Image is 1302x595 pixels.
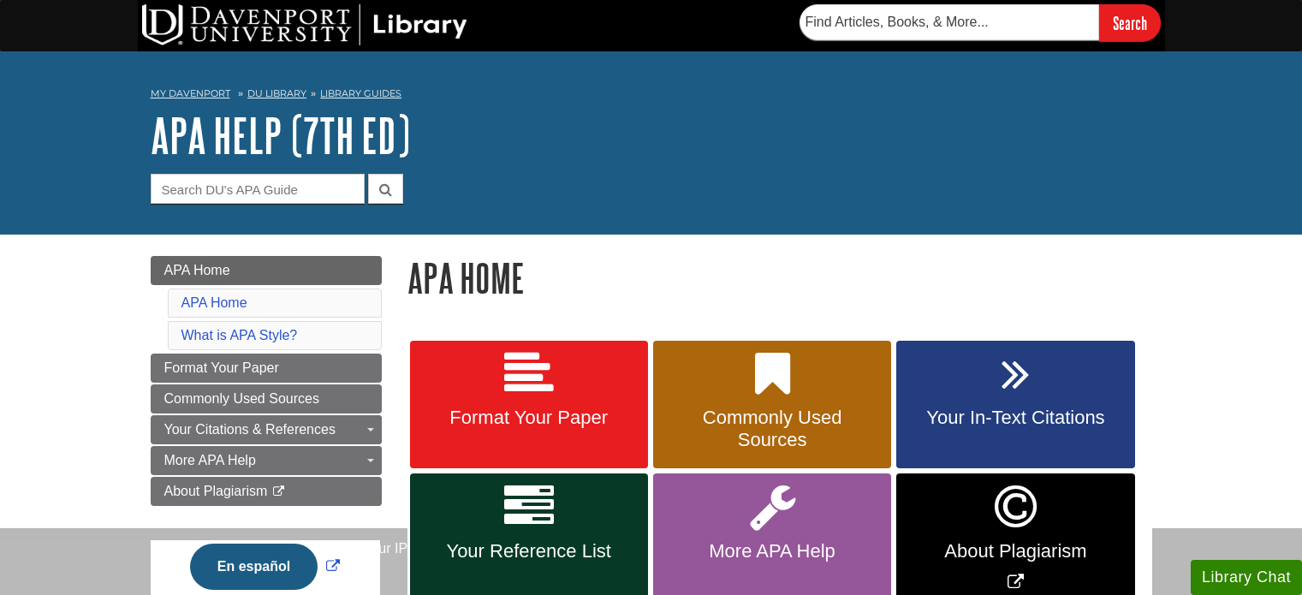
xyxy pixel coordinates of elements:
[247,87,306,99] a: DU Library
[164,484,268,498] span: About Plagiarism
[909,540,1121,562] span: About Plagiarism
[151,446,382,475] a: More APA Help
[151,174,365,204] input: Search DU's APA Guide
[410,341,648,469] a: Format Your Paper
[320,87,401,99] a: Library Guides
[151,415,382,444] a: Your Citations & References
[181,295,247,310] a: APA Home
[407,256,1152,300] h1: APA Home
[164,391,319,406] span: Commonly Used Sources
[186,559,344,574] a: Link opens in new window
[896,341,1134,469] a: Your In-Text Citations
[190,544,318,590] button: En español
[151,256,382,285] a: APA Home
[271,486,286,497] i: This link opens in a new window
[164,453,256,467] span: More APA Help
[151,384,382,414] a: Commonly Used Sources
[151,354,382,383] a: Format Your Paper
[142,4,467,45] img: DU Library
[666,540,878,562] span: More APA Help
[653,341,891,469] a: Commonly Used Sources
[151,109,410,162] a: APA Help (7th Ed)
[164,422,336,437] span: Your Citations & References
[800,4,1099,40] input: Find Articles, Books, & More...
[164,263,230,277] span: APA Home
[151,82,1152,110] nav: breadcrumb
[164,360,279,375] span: Format Your Paper
[423,540,635,562] span: Your Reference List
[423,407,635,429] span: Format Your Paper
[151,86,230,101] a: My Davenport
[800,4,1161,41] form: Searches DU Library's articles, books, and more
[909,407,1121,429] span: Your In-Text Citations
[666,407,878,451] span: Commonly Used Sources
[151,477,382,506] a: About Plagiarism
[1191,560,1302,595] button: Library Chat
[181,328,298,342] a: What is APA Style?
[1099,4,1161,41] input: Search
